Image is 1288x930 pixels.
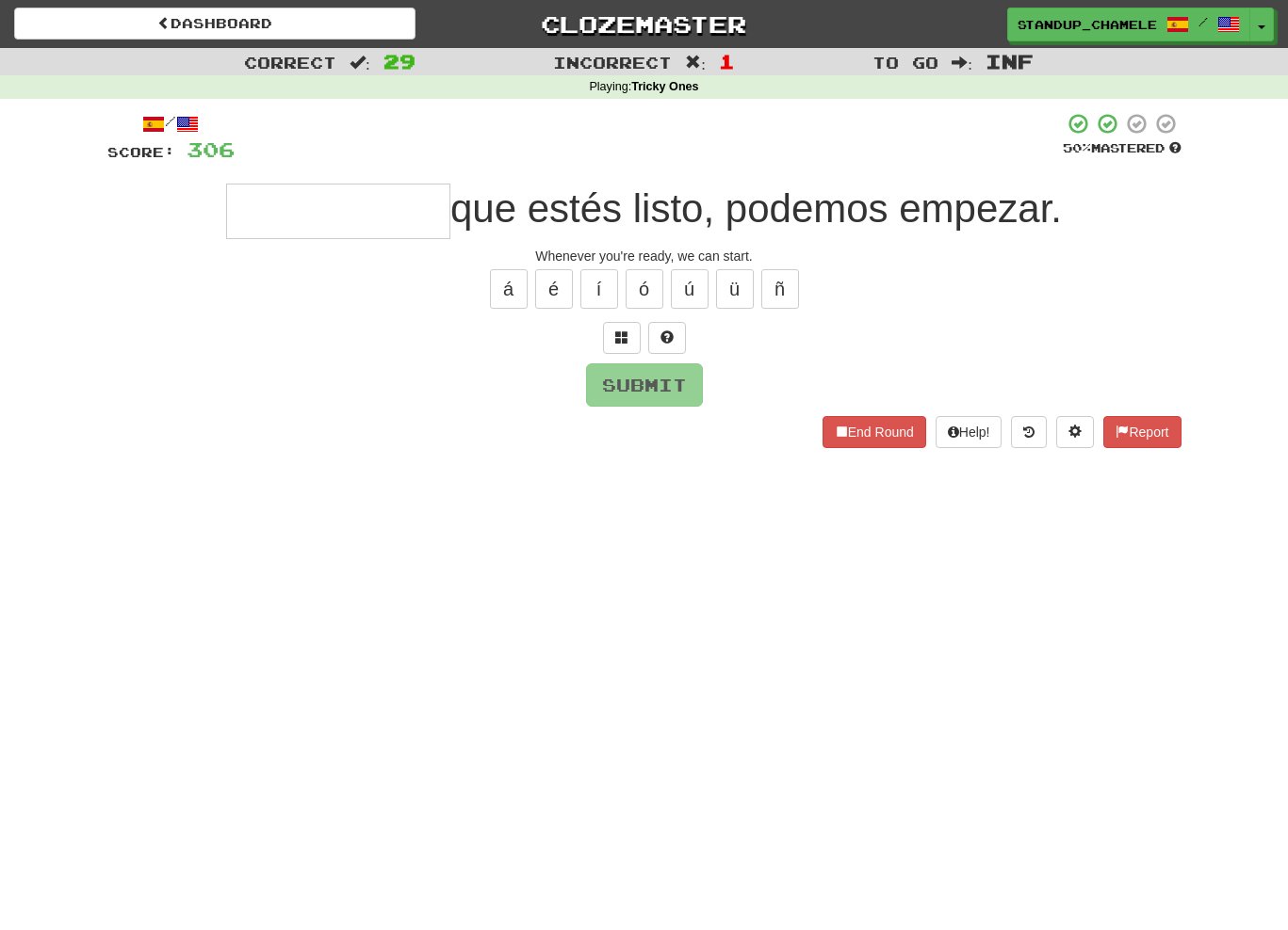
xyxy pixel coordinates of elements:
[553,53,672,72] span: Incorrect
[716,269,754,309] button: ü
[107,112,235,136] div: /
[761,269,799,309] button: ñ
[936,416,1003,448] button: Help!
[1063,140,1091,155] span: 50 %
[685,55,706,71] span: :
[1018,16,1157,33] span: standup_chameleon
[671,269,709,309] button: ú
[450,186,1062,231] span: que estés listo, podemos empezar.
[586,363,703,407] button: Submit
[580,269,618,309] button: í
[107,247,1182,265] div: Whenever you're ready, we can start.
[1198,15,1208,28] span: /
[648,322,686,354] button: Single letter hint - you only get 1 per sentence and score half the points! alt+h
[187,137,235,161] span: 306
[535,269,573,309] button: é
[14,8,416,40] a: Dashboard
[244,53,336,72] span: Correct
[1007,8,1250,41] a: standup_chameleon /
[986,50,1034,72] span: Inf
[872,53,938,72] span: To go
[823,416,926,448] button: End Round
[952,55,972,71] span: :
[490,269,528,309] button: á
[383,50,416,72] span: 29
[603,322,641,354] button: Switch sentence to multiple choice alt+p
[719,50,735,72] span: 1
[1103,416,1181,448] button: Report
[626,269,663,309] button: ó
[350,55,370,71] span: :
[1011,416,1047,448] button: Round history (alt+y)
[1063,140,1182,157] div: Mastered
[631,80,698,93] strong: Tricky Ones
[107,144,175,160] span: Score:
[444,8,845,40] a: Clozemaster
